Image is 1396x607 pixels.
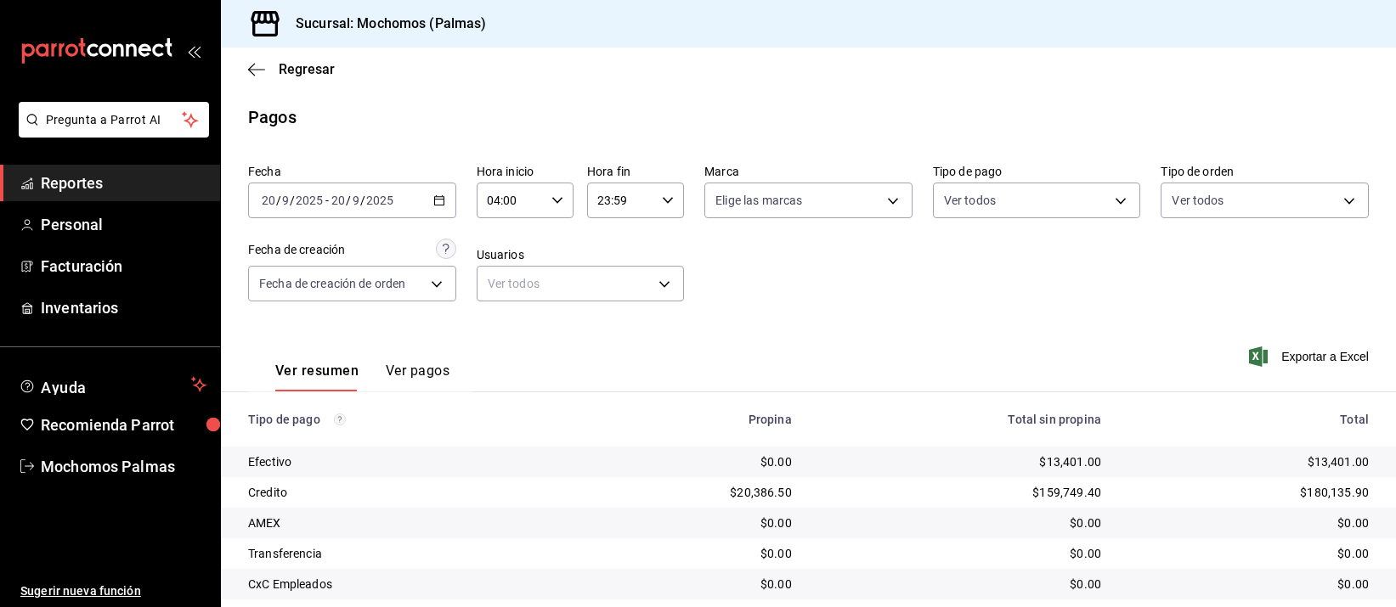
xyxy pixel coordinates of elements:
[591,545,792,562] div: $0.00
[12,123,209,141] a: Pregunta a Parrot AI
[1252,346,1369,367] button: Exportar a Excel
[248,61,335,77] button: Regresar
[187,44,201,58] button: open_drawer_menu
[275,363,449,391] div: navigation tabs
[704,166,913,177] label: Marca
[290,194,295,207] span: /
[295,194,324,207] input: ----
[1128,514,1369,531] div: $0.00
[1172,192,1224,209] span: Ver todos
[1128,484,1369,501] div: $180,135.90
[477,166,574,177] label: Hora inicio
[715,192,802,209] span: Elige las marcas
[819,484,1101,501] div: $159,749.40
[41,255,206,278] span: Facturación
[41,455,206,478] span: Mochomos Palmas
[587,166,684,177] label: Hora fin
[819,514,1101,531] div: $0.00
[1128,453,1369,470] div: $13,401.00
[325,194,329,207] span: -
[248,241,345,259] div: Fecha de creación
[41,374,184,395] span: Ayuda
[944,192,996,209] span: Ver todos
[386,363,449,391] button: Ver pagos
[477,249,685,261] label: Usuarios
[331,194,346,207] input: --
[819,545,1101,562] div: $0.00
[819,453,1101,470] div: $13,401.00
[41,213,206,236] span: Personal
[261,194,276,207] input: --
[1128,413,1369,426] div: Total
[248,453,563,470] div: Efectivo
[591,453,792,470] div: $0.00
[346,194,351,207] span: /
[591,484,792,501] div: $20,386.50
[334,413,346,425] svg: Los pagos realizados con Pay y otras terminales son montos brutos.
[46,111,183,129] span: Pregunta a Parrot AI
[591,576,792,593] div: $0.00
[819,576,1101,593] div: $0.00
[365,194,394,207] input: ----
[275,363,359,391] button: Ver resumen
[248,484,563,501] div: Credito
[248,545,563,562] div: Transferencia
[1128,545,1369,562] div: $0.00
[248,413,563,426] div: Tipo de pago
[933,166,1141,177] label: Tipo de pago
[41,413,206,436] span: Recomienda Parrot
[248,104,297,130] div: Pagos
[477,266,685,301] div: Ver todos
[248,166,456,177] label: Fecha
[360,194,365,207] span: /
[591,413,792,426] div: Propina
[279,61,335,77] span: Regresar
[259,275,405,292] span: Fecha de creación de orden
[282,14,487,34] h3: Sucursal: Mochomos (Palmas)
[281,194,290,207] input: --
[41,296,206,319] span: Inventarios
[248,576,563,593] div: CxC Empleados
[819,413,1101,426] div: Total sin propina
[19,102,209,138] button: Pregunta a Parrot AI
[1128,576,1369,593] div: $0.00
[41,171,206,194] span: Reportes
[352,194,360,207] input: --
[1161,166,1369,177] label: Tipo de orden
[276,194,281,207] span: /
[248,514,563,531] div: AMEX
[20,582,206,600] span: Sugerir nueva función
[591,514,792,531] div: $0.00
